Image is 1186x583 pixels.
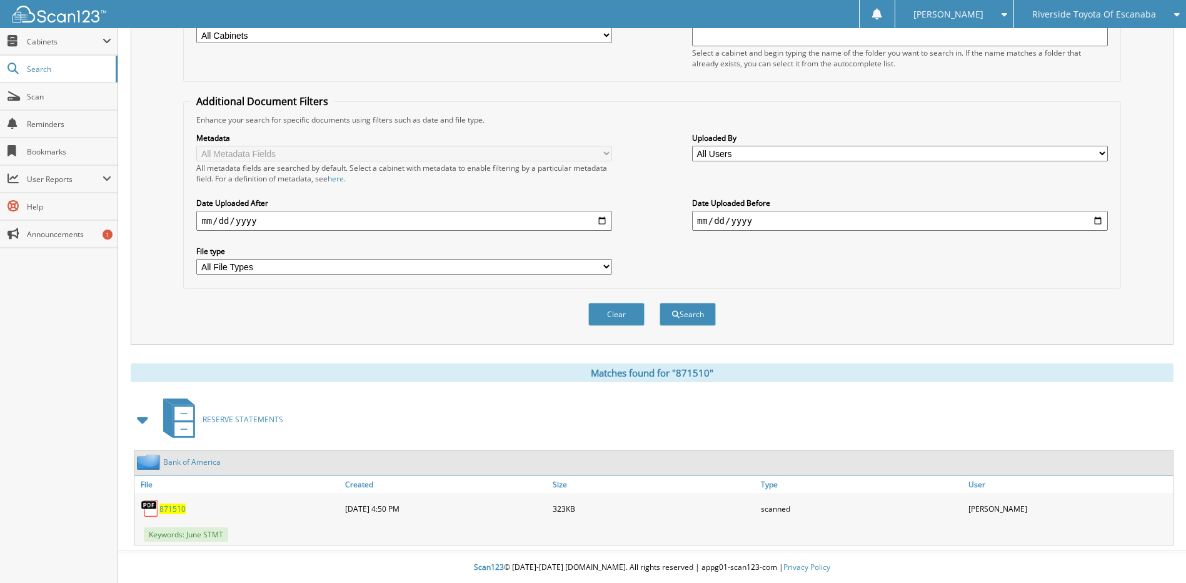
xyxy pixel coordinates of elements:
span: Search [27,64,109,74]
div: Enhance your search for specific documents using filters such as date and file type. [190,114,1113,125]
div: Matches found for "871510" [131,363,1173,382]
div: © [DATE]-[DATE] [DOMAIN_NAME]. All rights reserved | appg01-scan123-com | [118,552,1186,583]
span: [PERSON_NAME] [913,11,983,18]
button: Clear [588,303,645,326]
div: Select a cabinet and begin typing the name of the folder you want to search in. If the name match... [692,48,1108,69]
span: Cabinets [27,36,103,47]
a: Type [758,476,965,493]
span: Scan [27,91,111,102]
label: Metadata [196,133,612,143]
span: Bookmarks [27,146,111,157]
a: Created [342,476,550,493]
a: File [134,476,342,493]
span: Announcements [27,229,111,240]
label: File type [196,246,612,256]
span: User Reports [27,174,103,185]
a: User [965,476,1173,493]
a: Size [550,476,757,493]
label: Date Uploaded Before [692,198,1108,208]
div: 1 [103,230,113,240]
input: start [196,211,612,231]
a: Bank of America [163,457,221,467]
div: 323KB [550,496,757,521]
span: RESERVE STATEMENTS [203,414,283,425]
div: scanned [758,496,965,521]
div: [PERSON_NAME] [965,496,1173,521]
img: PDF.png [141,499,159,518]
span: Help [27,201,111,212]
button: Search [660,303,716,326]
iframe: Chat Widget [1123,523,1186,583]
span: Keywords: June STMT [144,527,228,542]
div: All metadata fields are searched by default. Select a cabinet with metadata to enable filtering b... [196,163,612,184]
a: Privacy Policy [783,562,830,572]
input: end [692,211,1108,231]
span: Reminders [27,119,111,129]
label: Date Uploaded After [196,198,612,208]
label: Uploaded By [692,133,1108,143]
a: 871510 [159,504,186,514]
a: here [328,173,344,184]
span: Scan123 [474,562,504,572]
div: [DATE] 4:50 PM [342,496,550,521]
img: folder2.png [137,454,163,470]
span: Riverside Toyota Of Escanaba [1032,11,1156,18]
img: scan123-logo-white.svg [13,6,106,23]
a: RESERVE STATEMENTS [156,395,283,444]
legend: Additional Document Filters [190,94,334,108]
